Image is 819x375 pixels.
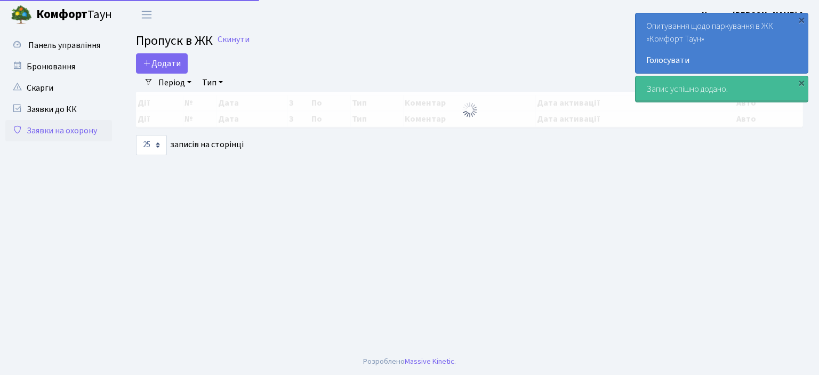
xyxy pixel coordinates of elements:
[5,99,112,120] a: Заявки до КК
[461,101,478,118] img: Обробка...
[363,356,456,368] div: Розроблено .
[11,4,32,26] img: logo.png
[5,77,112,99] a: Скарги
[136,135,167,155] select: записів на сторінці
[28,39,100,51] span: Панель управління
[136,31,213,50] span: Пропуск в ЖК
[136,135,244,155] label: записів на сторінці
[36,6,112,24] span: Таун
[702,9,806,21] a: Цитрус [PERSON_NAME] А.
[5,120,112,141] a: Заявки на охорону
[136,53,188,74] a: Додати
[154,74,196,92] a: Період
[218,35,250,45] a: Скинути
[636,76,808,102] div: Запис успішно додано.
[36,6,87,23] b: Комфорт
[5,56,112,77] a: Бронювання
[646,54,797,67] a: Голосувати
[636,13,808,73] div: Опитування щодо паркування в ЖК «Комфорт Таун»
[198,74,227,92] a: Тип
[405,356,454,367] a: Massive Kinetic
[5,35,112,56] a: Панель управління
[143,58,181,69] span: Додати
[796,14,807,25] div: ×
[796,77,807,88] div: ×
[133,6,160,23] button: Переключити навігацію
